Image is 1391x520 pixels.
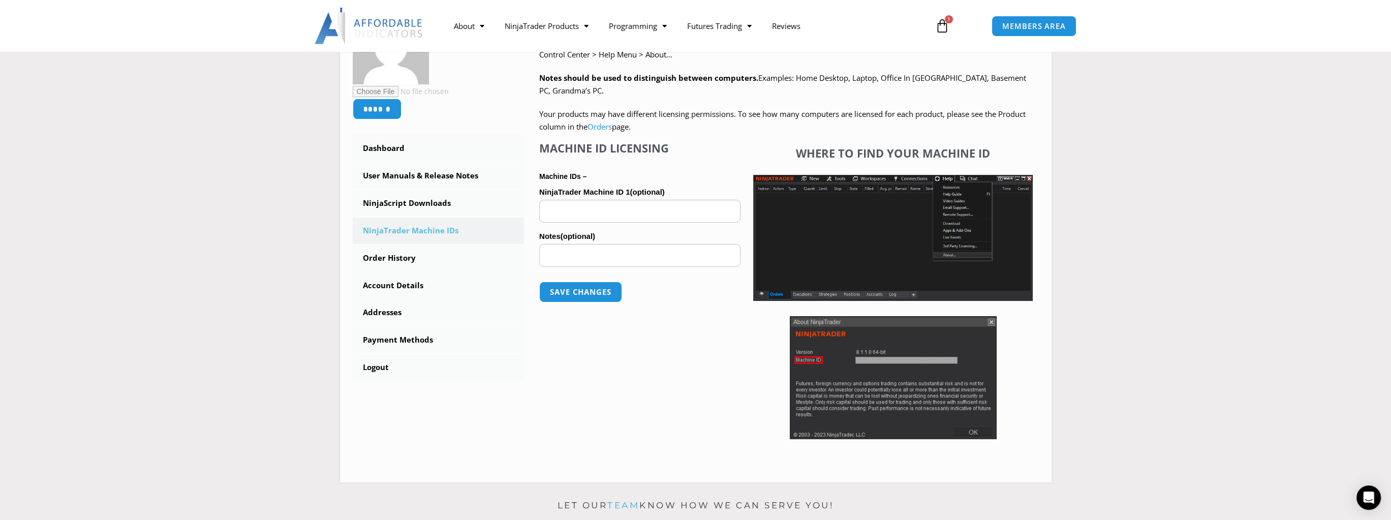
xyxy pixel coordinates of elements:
h4: Machine ID Licensing [539,141,740,155]
a: Payment Methods [353,327,524,353]
strong: Notes should be used to distinguish between computers. [539,73,758,83]
a: Orders [588,121,612,132]
a: NinjaTrader Products [494,14,598,38]
a: Logout [353,354,524,381]
span: 1 [945,15,953,23]
img: LogoAI | Affordable Indicators – NinjaTrader [315,8,424,44]
a: User Manuals & Release Notes [353,163,524,189]
strong: Machine IDs – [539,172,586,180]
span: (optional) [561,232,595,240]
h4: Where to find your Machine ID [753,146,1033,160]
p: Let our know how we can serve you! [340,498,1052,514]
a: 1 [920,11,965,41]
label: NinjaTrader Machine ID 1 [539,185,740,200]
span: Your products may have different licensing permissions. To see how many computers are licensed fo... [539,109,1026,132]
label: Notes [539,229,740,244]
a: team [607,500,639,510]
a: Account Details [353,272,524,299]
a: Addresses [353,299,524,326]
div: Open Intercom Messenger [1356,485,1381,510]
a: Programming [598,14,676,38]
a: Order History [353,245,524,271]
span: MEMBERS AREA [1002,22,1066,30]
a: Dashboard [353,135,524,162]
img: Screenshot 2025-01-17 1155544 | Affordable Indicators – NinjaTrader [753,175,1033,301]
span: Examples: Home Desktop, Laptop, Office In [GEOGRAPHIC_DATA], Basement PC, Grandma’s PC. [539,73,1026,96]
a: Reviews [761,14,810,38]
span: (optional) [630,188,664,196]
nav: Menu [443,14,923,38]
a: MEMBERS AREA [992,16,1076,37]
nav: Account pages [353,135,524,381]
a: NinjaTrader Machine IDs [353,218,524,244]
a: NinjaScript Downloads [353,190,524,217]
a: About [443,14,494,38]
img: Screenshot 2025-01-17 114931 | Affordable Indicators – NinjaTrader [790,316,997,439]
a: Futures Trading [676,14,761,38]
button: Save changes [539,282,622,302]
